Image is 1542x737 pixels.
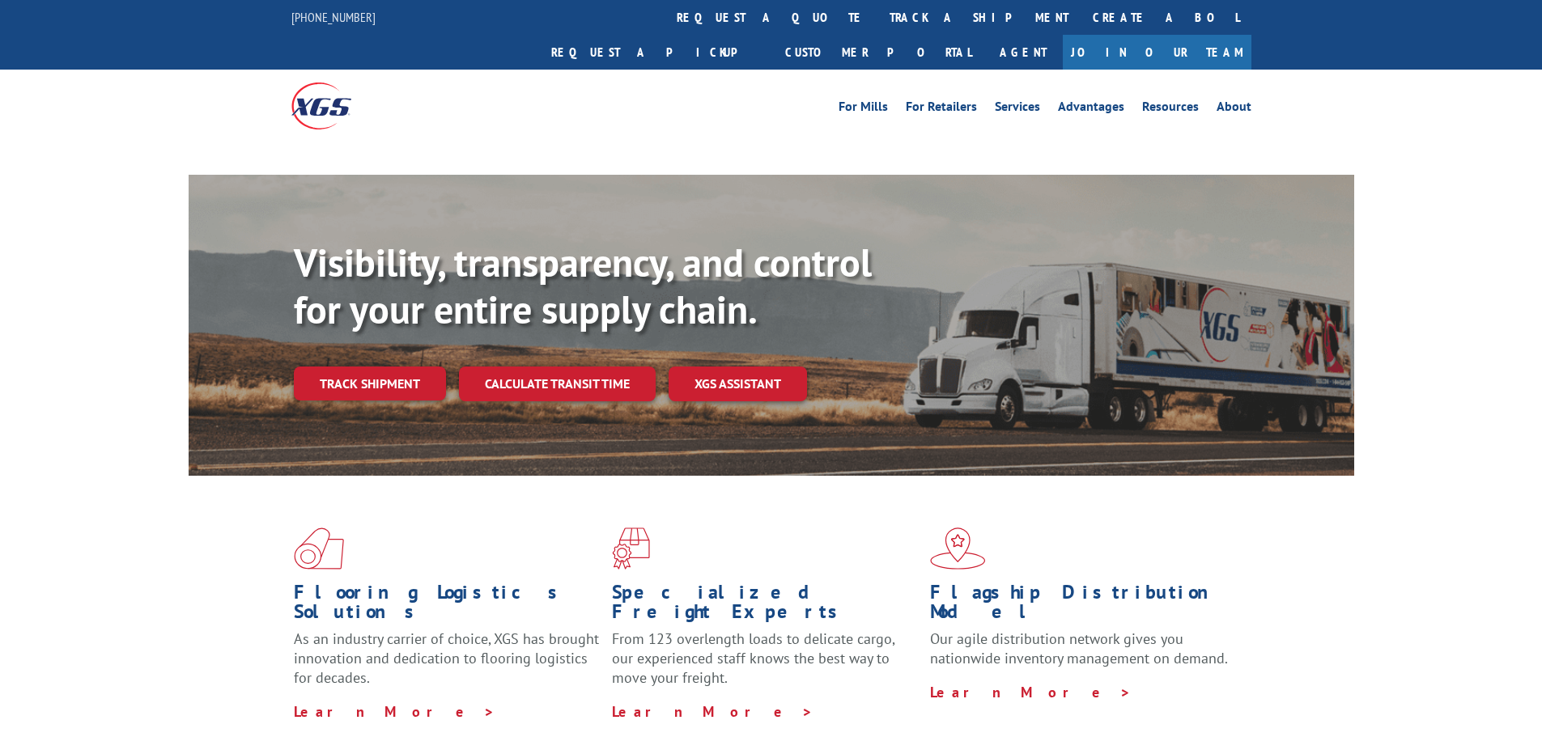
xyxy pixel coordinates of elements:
[1058,100,1124,118] a: Advantages
[294,366,446,400] a: Track shipment
[995,100,1040,118] a: Services
[1217,100,1251,118] a: About
[906,100,977,118] a: For Retailers
[612,582,918,629] h1: Specialized Freight Experts
[294,527,344,570] img: xgs-icon-total-supply-chain-intelligence-red
[294,582,600,629] h1: Flooring Logistics Solutions
[294,629,599,687] span: As an industry carrier of choice, XGS has brought innovation and dedication to flooring logistics...
[459,366,656,401] a: Calculate transit time
[930,683,1132,701] a: Learn More >
[773,35,983,70] a: Customer Portal
[669,366,807,401] a: XGS ASSISTANT
[1063,35,1251,70] a: Join Our Team
[612,527,650,570] img: xgs-icon-focused-on-flooring-red
[930,629,1228,667] span: Our agile distribution network gives you nationwide inventory management on demand.
[930,582,1236,629] h1: Flagship Distribution Model
[294,702,495,721] a: Learn More >
[930,527,986,570] img: xgs-icon-flagship-distribution-model-red
[839,100,888,118] a: For Mills
[291,9,376,25] a: [PHONE_NUMBER]
[612,702,813,721] a: Learn More >
[983,35,1063,70] a: Agent
[294,237,872,334] b: Visibility, transparency, and control for your entire supply chain.
[539,35,773,70] a: Request a pickup
[1142,100,1199,118] a: Resources
[612,629,918,701] p: From 123 overlength loads to delicate cargo, our experienced staff knows the best way to move you...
